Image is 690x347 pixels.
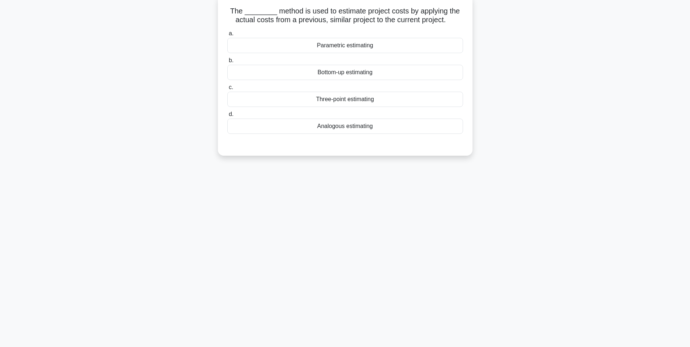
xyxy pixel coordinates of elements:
span: d. [229,111,234,117]
h5: The ________ method is used to estimate project costs by applying the actual costs from a previou... [227,7,464,25]
span: a. [229,30,234,36]
div: Three-point estimating [227,92,463,107]
div: Analogous estimating [227,119,463,134]
span: b. [229,57,234,63]
span: c. [229,84,233,90]
div: Bottom-up estimating [227,65,463,80]
div: Parametric estimating [227,38,463,53]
